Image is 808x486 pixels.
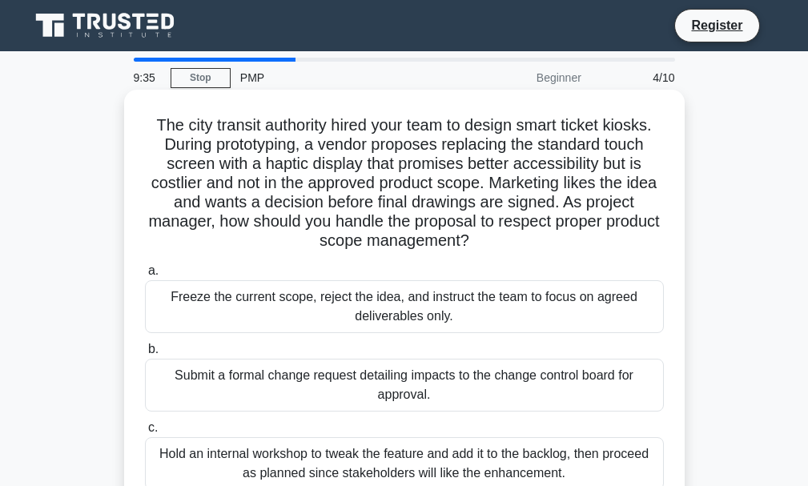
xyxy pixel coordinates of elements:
[231,62,451,94] div: PMP
[124,62,171,94] div: 9:35
[148,263,159,277] span: a.
[148,342,159,355] span: b.
[145,280,664,333] div: Freeze the current scope, reject the idea, and instruct the team to focus on agreed deliverables ...
[171,68,231,88] a: Stop
[681,15,752,35] a: Register
[148,420,158,434] span: c.
[145,359,664,412] div: Submit a formal change request detailing impacts to the change control board for approval.
[451,62,591,94] div: Beginner
[143,115,665,251] h5: The city transit authority hired your team to design smart ticket kiosks. During prototyping, a v...
[591,62,685,94] div: 4/10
